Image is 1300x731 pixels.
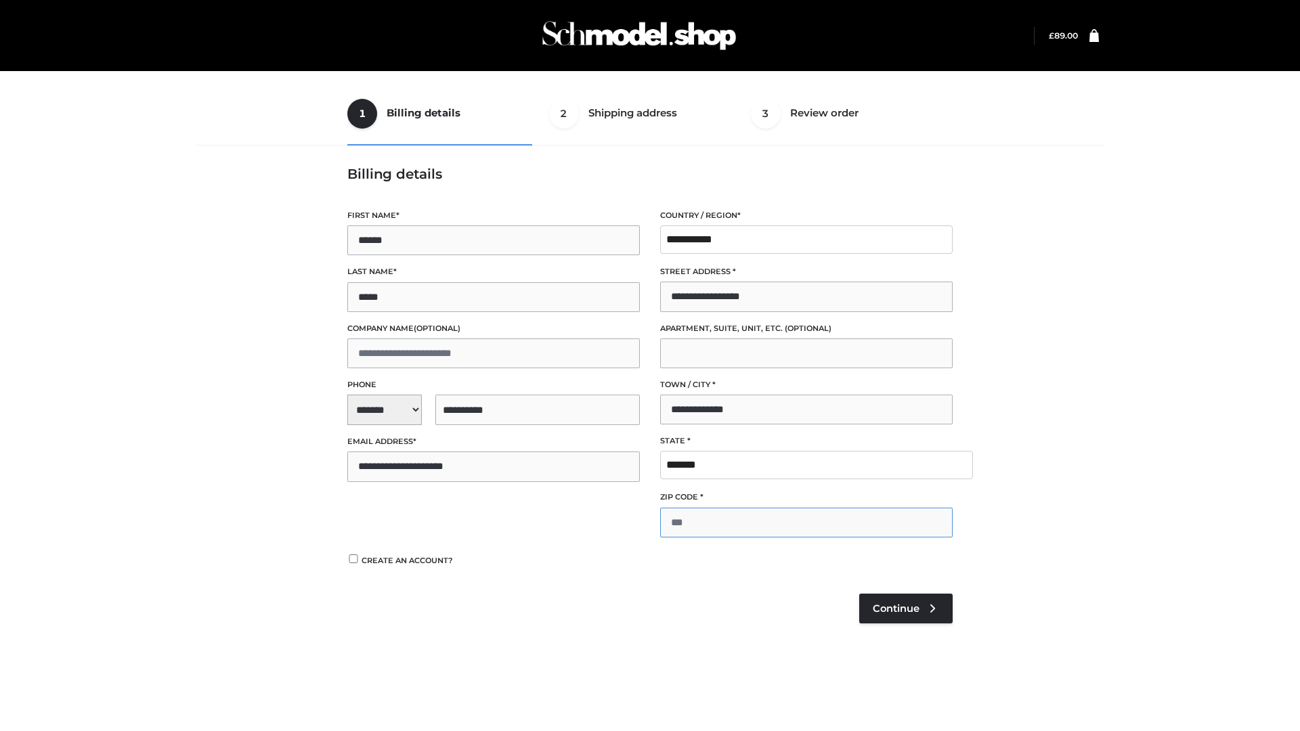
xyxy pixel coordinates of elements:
span: (optional) [414,324,460,333]
label: Company name [347,322,640,335]
a: Continue [859,594,953,623]
label: Email address [347,435,640,448]
label: Phone [347,378,640,391]
bdi: 89.00 [1049,30,1078,41]
span: £ [1049,30,1054,41]
img: Schmodel Admin 964 [538,9,741,62]
span: (optional) [785,324,831,333]
label: First name [347,209,640,222]
label: State [660,435,953,447]
label: Town / City [660,378,953,391]
a: £89.00 [1049,30,1078,41]
input: Create an account? [347,554,360,563]
span: Continue [873,602,919,615]
label: Apartment, suite, unit, etc. [660,322,953,335]
label: Street address [660,265,953,278]
h3: Billing details [347,166,953,182]
span: Create an account? [362,556,453,565]
label: ZIP Code [660,491,953,504]
label: Last name [347,265,640,278]
label: Country / Region [660,209,953,222]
